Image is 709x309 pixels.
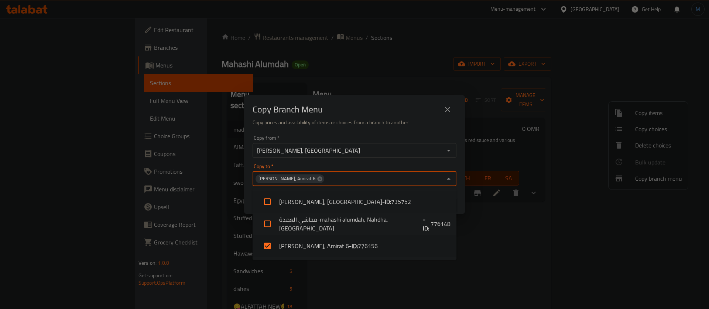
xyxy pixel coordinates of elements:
[382,197,391,206] b: - ID:
[423,215,431,233] b: - ID:
[256,175,318,182] span: [PERSON_NAME], Amirat 6
[349,242,358,250] b: - ID:
[253,191,456,213] li: [PERSON_NAME], [GEOGRAPHIC_DATA]
[256,174,324,183] div: [PERSON_NAME], Amirat 6
[439,101,456,118] button: close
[431,219,451,228] span: 776148
[443,145,454,156] button: Open
[253,213,456,235] li: محاشي العمدة-mahashi alumdah, Nahdha,[GEOGRAPHIC_DATA]
[253,104,323,115] h2: Copy Branch Menu
[443,174,454,184] button: Close
[253,235,456,257] li: [PERSON_NAME], Amirat 6
[391,197,411,206] span: 735752
[253,118,456,126] h6: Copy prices and availability of items or choices from a branch to another
[358,242,378,250] span: 776156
